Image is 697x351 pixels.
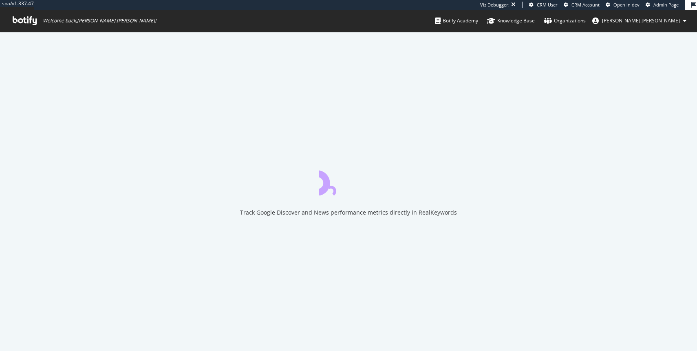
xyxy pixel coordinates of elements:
span: Welcome back, [PERSON_NAME].[PERSON_NAME] ! [43,18,156,24]
a: Admin Page [646,2,679,8]
span: Open in dev [613,2,640,8]
div: Knowledge Base [487,17,535,25]
div: animation [319,166,378,195]
span: Admin Page [653,2,679,8]
a: CRM Account [564,2,600,8]
button: [PERSON_NAME].[PERSON_NAME] [586,14,693,27]
a: Open in dev [606,2,640,8]
a: CRM User [529,2,558,8]
div: Botify Academy [435,17,478,25]
a: Organizations [544,10,586,32]
span: CRM Account [571,2,600,8]
div: Viz Debugger: [480,2,510,8]
span: CRM User [537,2,558,8]
span: emerson.prager [602,17,680,24]
div: Track Google Discover and News performance metrics directly in RealKeywords [240,208,457,217]
a: Botify Academy [435,10,478,32]
div: Organizations [544,17,586,25]
a: Knowledge Base [487,10,535,32]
